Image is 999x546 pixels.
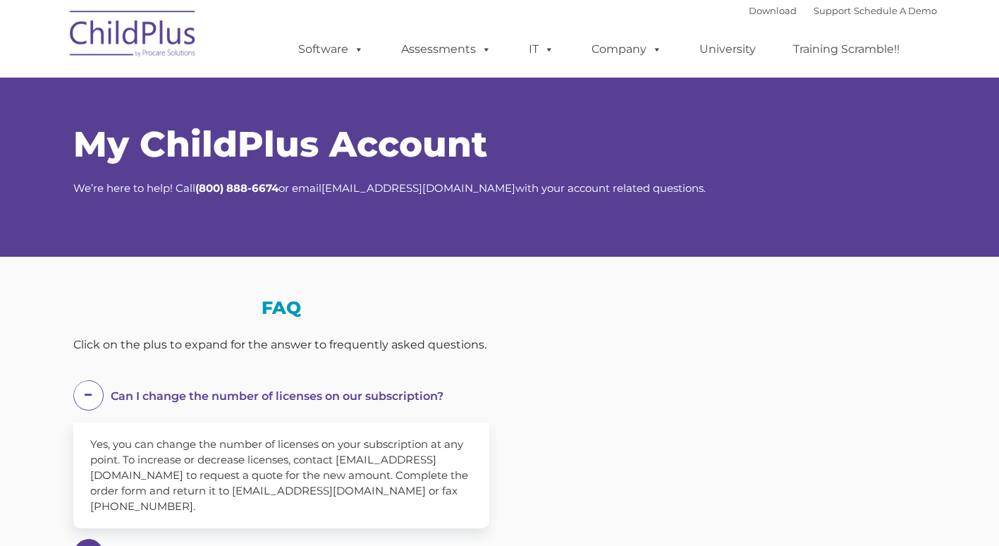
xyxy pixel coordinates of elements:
[321,181,515,195] a: [EMAIL_ADDRESS][DOMAIN_NAME]
[749,5,937,16] font: |
[284,35,378,63] a: Software
[73,334,489,356] div: Click on the plus to expand for the answer to frequently asked questions.
[814,5,851,16] a: Support
[387,35,505,63] a: Assessments
[73,181,706,195] span: We’re here to help! Call or email with your account related questions.
[73,299,489,317] h3: FAQ
[577,35,676,63] a: Company
[510,281,926,387] iframe: Form 0
[779,35,914,63] a: Training Scramble!!
[199,181,278,195] strong: 800) 888-6674
[111,389,443,403] span: Can I change the number of licenses on our subscription?
[854,5,937,16] a: Schedule A Demo
[73,123,487,166] span: My ChildPlus Account
[63,1,204,71] img: ChildPlus by Procare Solutions
[195,181,199,195] strong: (
[73,423,489,528] div: Yes, you can change the number of licenses on your subscription at any point. To increase or decr...
[749,5,797,16] a: Download
[685,35,770,63] a: University
[515,35,568,63] a: IT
